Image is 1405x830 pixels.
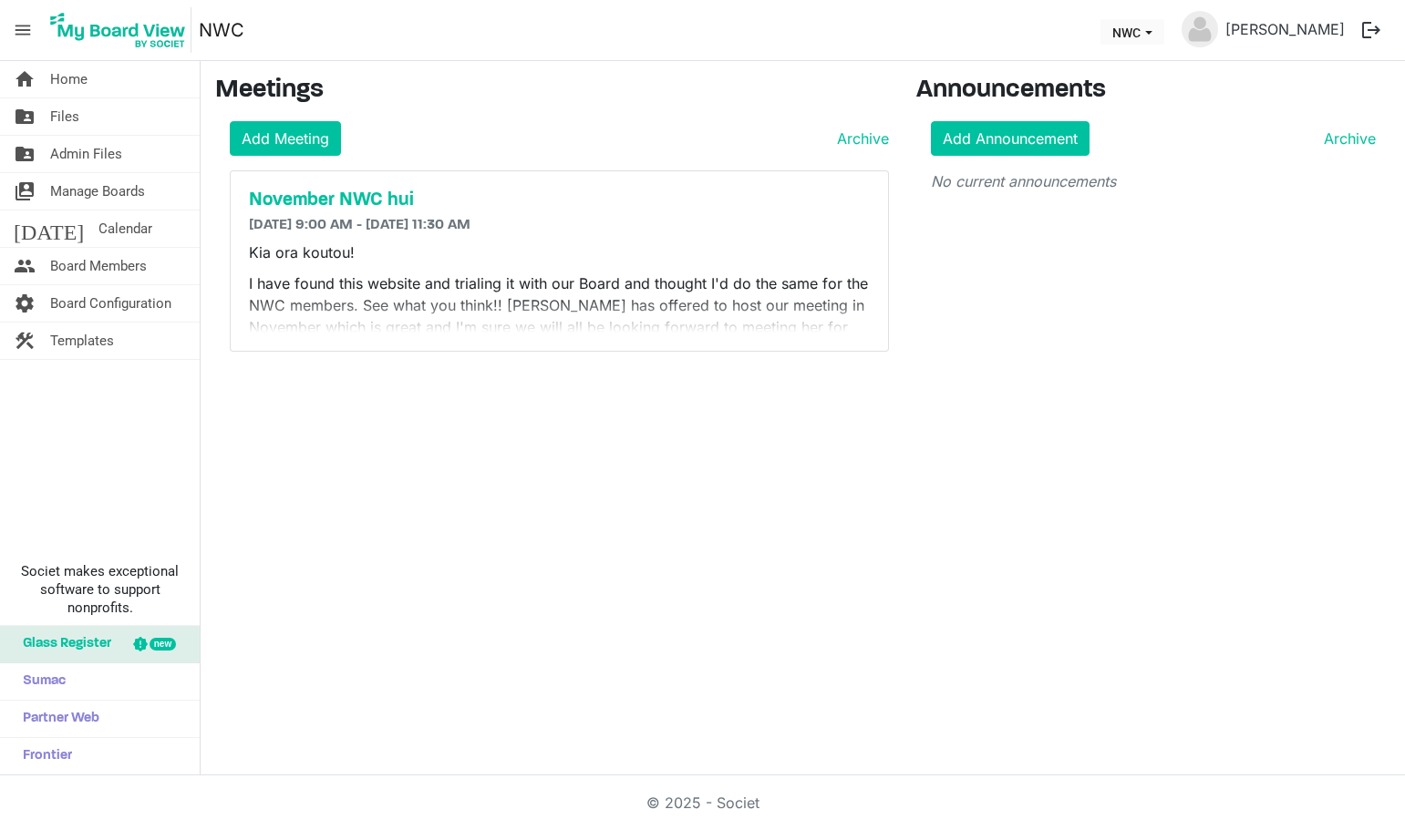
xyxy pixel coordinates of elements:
span: Home [50,61,88,97]
span: Templates [50,323,114,359]
h6: [DATE] 9:00 AM - [DATE] 11:30 AM [249,217,870,234]
span: Calendar [98,210,152,247]
h3: Announcements [916,76,1390,107]
a: November NWC hui [249,190,870,211]
p: No current announcements [931,170,1376,192]
span: Sumac [14,663,66,700]
a: [PERSON_NAME] [1218,11,1352,47]
a: NWC [199,12,244,48]
img: no-profile-picture.svg [1182,11,1218,47]
span: Files [50,98,79,135]
span: Admin Files [50,136,122,172]
a: Add Announcement [931,121,1090,156]
span: menu [5,13,40,47]
span: folder_shared [14,98,36,135]
span: [DATE] [14,210,84,247]
span: switch_account [14,173,36,210]
a: Add Meeting [230,121,341,156]
img: My Board View Logo [45,7,191,53]
span: Board Configuration [50,285,171,322]
span: Glass Register [14,626,111,662]
span: construction [14,323,36,359]
span: folder_shared [14,136,36,172]
a: My Board View Logo [45,7,199,53]
span: people [14,248,36,284]
span: settings [14,285,36,322]
a: Archive [830,128,889,149]
button: logout [1352,11,1390,49]
span: Societ makes exceptional software to support nonprofits. [8,562,191,617]
button: NWC dropdownbutton [1100,19,1164,45]
span: Frontier [14,738,72,774]
span: home [14,61,36,97]
p: I have found this website and trialing it with our Board and thought I'd do the same for the NWC ... [249,272,870,360]
div: new [150,638,176,651]
p: Kia ora koutou! [249,241,870,263]
span: Partner Web [14,701,99,737]
a: © 2025 - Societ [646,794,759,812]
span: Board Members [50,248,147,284]
a: Archive [1317,128,1376,149]
span: Manage Boards [50,173,145,210]
h3: Meetings [215,76,889,107]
